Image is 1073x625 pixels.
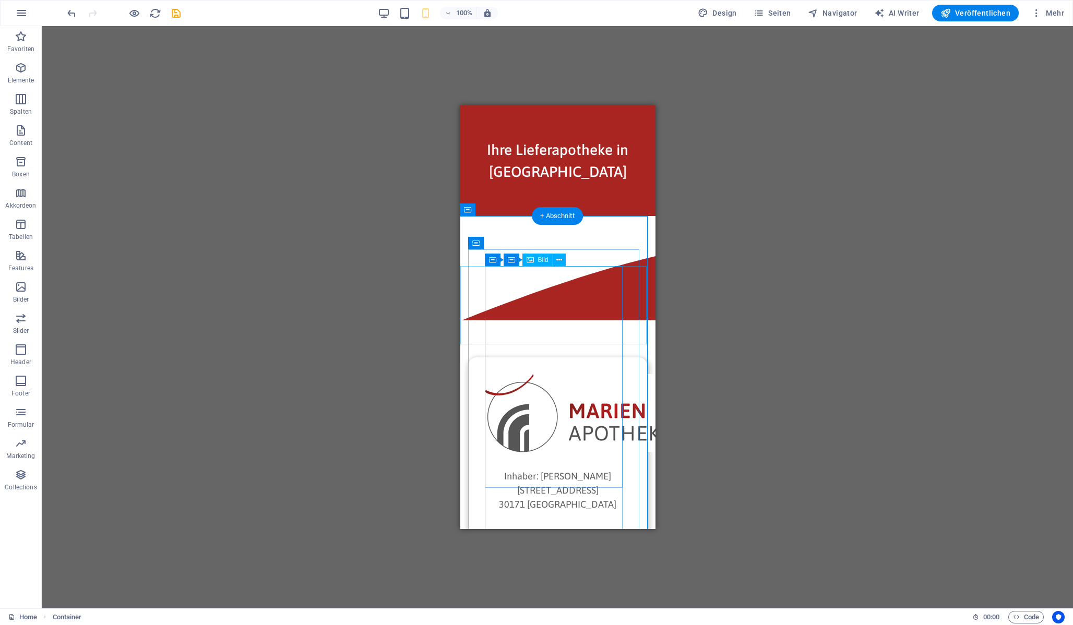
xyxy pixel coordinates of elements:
[8,611,37,623] a: Klick, um Auswahl aufzuheben. Doppelklick öffnet Seitenverwaltung
[66,7,78,19] i: Rückgängig: Bild ändern (Strg+Z)
[149,7,161,19] i: Seite neu laden
[1052,611,1065,623] button: Usercentrics
[8,264,33,272] p: Features
[1013,611,1039,623] span: Code
[804,5,862,21] button: Navigator
[483,8,492,18] i: Bei Größenänderung Zoomstufe automatisch an das gewählte Gerät anpassen.
[5,483,37,491] p: Collections
[991,613,992,621] span: :
[65,7,78,19] button: undo
[9,139,32,147] p: Content
[538,257,549,263] span: Bild
[456,7,472,19] h6: 100%
[13,295,29,304] p: Bilder
[754,8,791,18] span: Seiten
[8,76,34,85] p: Elemente
[932,5,1019,21] button: Veröffentlichen
[8,420,34,429] p: Formular
[170,7,182,19] i: Save (Ctrl+S)
[1031,8,1064,18] span: Mehr
[532,207,583,225] div: + Abschnitt
[983,611,999,623] span: 00 00
[11,389,30,398] p: Footer
[53,611,82,623] span: Klick zum Auswählen. Doppelklick zum Bearbeiten
[694,5,741,21] div: Design (Strg+Alt+Y)
[10,358,31,366] p: Header
[870,5,924,21] button: AI Writer
[13,327,29,335] p: Slider
[808,8,857,18] span: Navigator
[149,7,161,19] button: reload
[940,8,1010,18] span: Veröffentlichen
[972,611,1000,623] h6: Session-Zeit
[1008,611,1044,623] button: Code
[5,201,36,210] p: Akkordeon
[10,107,32,116] p: Spalten
[170,7,182,19] button: save
[698,8,737,18] span: Design
[128,7,140,19] button: Klicke hier, um den Vorschau-Modus zu verlassen
[53,611,82,623] nav: breadcrumb
[694,5,741,21] button: Design
[1027,5,1068,21] button: Mehr
[749,5,795,21] button: Seiten
[440,7,477,19] button: 100%
[6,452,35,460] p: Marketing
[12,170,30,178] p: Boxen
[7,45,34,53] p: Favoriten
[9,233,33,241] p: Tabellen
[874,8,920,18] span: AI Writer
